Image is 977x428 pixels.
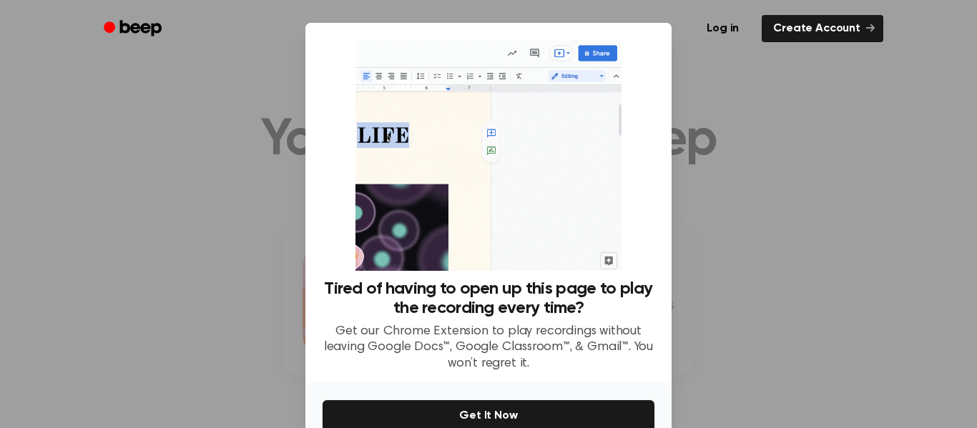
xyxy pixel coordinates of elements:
[355,40,621,271] img: Beep extension in action
[692,12,753,45] a: Log in
[323,279,654,318] h3: Tired of having to open up this page to play the recording every time?
[94,15,175,43] a: Beep
[323,324,654,372] p: Get our Chrome Extension to play recordings without leaving Google Docs™, Google Classroom™, & Gm...
[762,15,883,42] a: Create Account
